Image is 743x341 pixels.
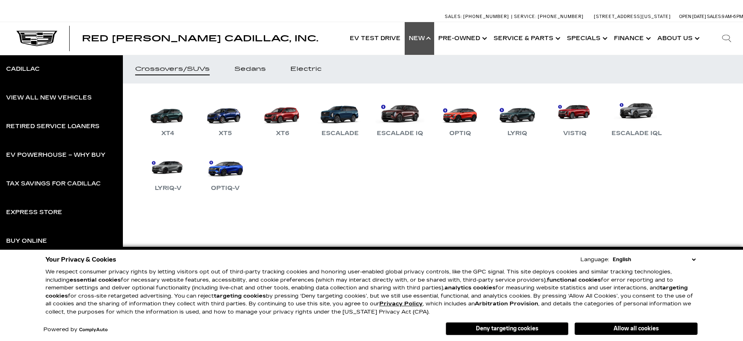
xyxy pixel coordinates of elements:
[594,14,671,19] a: [STREET_ADDRESS][US_STATE]
[379,300,423,307] a: Privacy Policy
[607,96,666,138] a: Escalade IQL
[201,96,250,138] a: XT5
[434,22,489,55] a: Pre-Owned
[563,22,610,55] a: Specials
[346,22,405,55] a: EV Test Drive
[493,96,542,138] a: LYRIQ
[143,96,193,138] a: XT4
[207,183,244,193] div: OPTIQ-V
[463,14,509,19] span: [PHONE_NUMBER]
[446,322,569,335] button: Deny targeting cookies
[559,129,591,138] div: VISTIQ
[79,327,108,332] a: ComplyAuto
[278,55,334,84] a: Electric
[444,285,496,291] strong: analytics cookies
[611,255,698,264] select: Language Select
[707,14,722,19] span: Sales:
[575,323,698,335] button: Allow all cookies
[580,257,609,262] div: Language:
[538,14,584,19] span: [PHONE_NUMBER]
[511,14,586,19] a: Service: [PHONE_NUMBER]
[45,268,698,316] p: We respect consumer privacy rights by letting visitors opt out of third-party tracking cookies an...
[290,66,322,72] div: Electric
[45,254,116,265] span: Your Privacy & Cookies
[16,31,57,46] img: Cadillac Dark Logo with Cadillac White Text
[607,129,666,138] div: Escalade IQL
[514,14,537,19] span: Service:
[151,183,186,193] div: LYRIQ-V
[373,129,427,138] div: Escalade IQ
[317,129,363,138] div: Escalade
[550,96,599,138] a: VISTIQ
[6,66,40,72] div: Cadillac
[503,129,531,138] div: LYRIQ
[6,238,47,244] div: Buy Online
[489,22,563,55] a: Service & Parts
[6,95,92,101] div: View All New Vehicles
[143,151,193,193] a: LYRIQ-V
[435,96,485,138] a: OPTIQ
[315,96,365,138] a: Escalade
[373,96,427,138] a: Escalade IQ
[679,14,706,19] span: Open [DATE]
[6,124,100,129] div: Retired Service Loaners
[222,55,278,84] a: Sedans
[214,293,266,299] strong: targeting cookies
[6,152,105,158] div: EV Powerhouse – Why Buy
[258,96,307,138] a: XT6
[215,129,236,138] div: XT5
[547,277,601,283] strong: functional cookies
[6,210,62,215] div: Express Store
[234,66,266,72] div: Sedans
[135,66,210,72] div: Crossovers/SUVs
[45,285,688,299] strong: targeting cookies
[123,55,222,84] a: Crossovers/SUVs
[70,277,121,283] strong: essential cookies
[610,22,653,55] a: Finance
[157,129,179,138] div: XT4
[6,181,101,187] div: Tax Savings for Cadillac
[445,14,511,19] a: Sales: [PHONE_NUMBER]
[43,327,108,332] div: Powered by
[82,34,318,43] a: Red [PERSON_NAME] Cadillac, Inc.
[405,22,434,55] a: New
[653,22,702,55] a: About Us
[475,300,538,307] strong: Arbitration Provision
[445,14,462,19] span: Sales:
[272,129,293,138] div: XT6
[445,129,475,138] div: OPTIQ
[201,151,250,193] a: OPTIQ-V
[722,14,743,19] span: 9 AM-6 PM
